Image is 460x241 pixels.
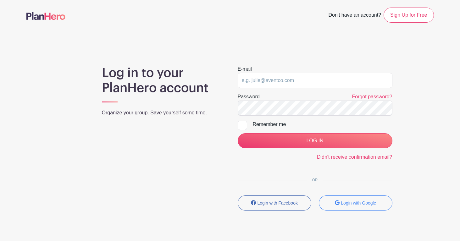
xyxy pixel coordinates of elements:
label: Password [238,93,260,101]
a: Sign Up for Free [384,8,434,23]
label: E-mail [238,65,252,73]
input: LOG IN [238,133,392,148]
a: Forgot password? [352,94,392,99]
p: Organize your group. Save yourself some time. [102,109,223,117]
button: Login with Google [319,195,392,211]
input: e.g. julie@eventco.com [238,73,392,88]
a: Didn't receive confirmation email? [317,154,392,160]
div: Remember me [253,121,392,128]
h1: Log in to your PlanHero account [102,65,223,96]
small: Login with Facebook [258,200,298,205]
img: logo-507f7623f17ff9eddc593b1ce0a138ce2505c220e1c5a4e2b4648c50719b7d32.svg [26,12,65,20]
button: Login with Facebook [238,195,311,211]
span: Don't have an account? [328,9,381,23]
small: Login with Google [341,200,376,205]
span: OR [307,178,323,182]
